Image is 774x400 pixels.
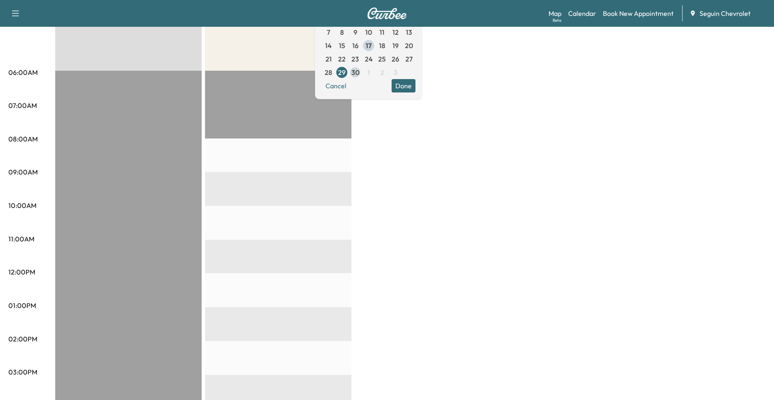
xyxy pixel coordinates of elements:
button: Done [392,79,415,92]
span: 23 [351,54,359,64]
span: 24 [365,54,373,64]
a: Calendar [568,8,596,18]
p: 09:00AM [8,167,38,177]
p: 02:00PM [8,334,37,344]
p: 03:00PM [8,367,37,377]
span: 29 [338,67,346,77]
p: 07:00AM [8,100,37,110]
span: 18 [379,41,385,51]
p: 12:00PM [8,267,35,277]
span: 28 [325,67,332,77]
span: 1 [367,67,370,77]
span: 15 [339,41,345,51]
span: 3 [394,67,397,77]
span: 8 [340,27,344,37]
span: 27 [405,54,413,64]
p: 08:00AM [8,134,38,144]
span: 17 [366,41,372,51]
span: 26 [392,54,399,64]
span: 30 [351,67,359,77]
span: 7 [327,27,330,37]
p: 06:00AM [8,67,38,77]
button: Cancel [322,79,350,92]
span: 16 [352,41,359,51]
span: 25 [378,54,386,64]
span: 11 [379,27,384,37]
span: Seguin Chevrolet [700,8,751,18]
span: 22 [338,54,346,64]
img: Curbee Logo [367,8,407,19]
span: 2 [380,67,384,77]
div: Beta [553,17,561,23]
span: 10 [365,27,372,37]
a: MapBeta [548,8,561,18]
span: 21 [325,54,332,64]
span: 20 [405,41,413,51]
span: 9 [354,27,357,37]
span: 13 [406,27,412,37]
span: 14 [325,41,332,51]
p: 11:00AM [8,234,34,244]
p: 10:00AM [8,200,36,210]
span: 19 [392,41,399,51]
a: Book New Appointment [603,8,674,18]
span: 12 [392,27,399,37]
p: 01:00PM [8,300,36,310]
